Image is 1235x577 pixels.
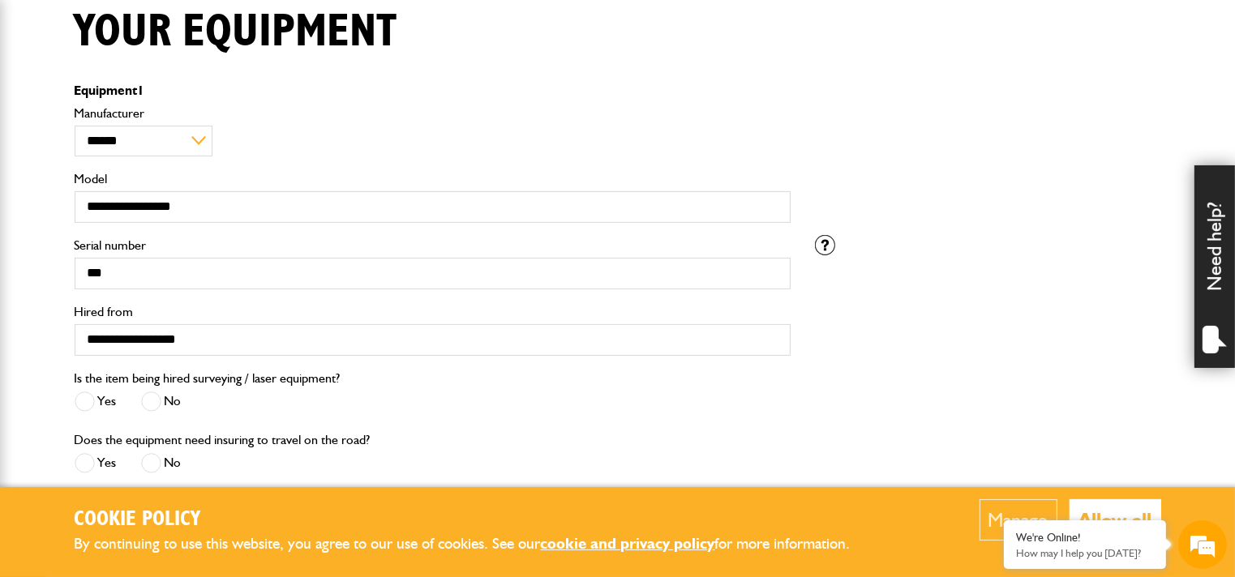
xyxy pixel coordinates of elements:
p: By continuing to use this website, you agree to our use of cookies. See our for more information. [75,532,877,557]
p: How may I help you today? [1016,547,1154,559]
button: Allow all [1070,499,1161,541]
label: Model [75,173,791,186]
label: Manufacturer [75,107,791,120]
button: Manage [980,499,1057,541]
div: We're Online! [1016,531,1154,545]
label: Yes [75,453,117,473]
div: Need help? [1194,165,1235,368]
span: 1 [138,83,145,98]
h1: Your equipment [75,5,397,59]
label: Hired from [75,306,791,318]
a: cookie and privacy policy [541,534,715,553]
label: Yes [75,391,117,412]
h2: Cookie Policy [75,507,877,532]
label: Is the item being hired surveying / laser equipment? [75,372,341,385]
label: No [141,391,182,412]
label: Does the equipment need insuring to travel on the road? [75,434,371,447]
p: Equipment [75,84,791,97]
label: No [141,453,182,473]
label: Serial number [75,239,791,252]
